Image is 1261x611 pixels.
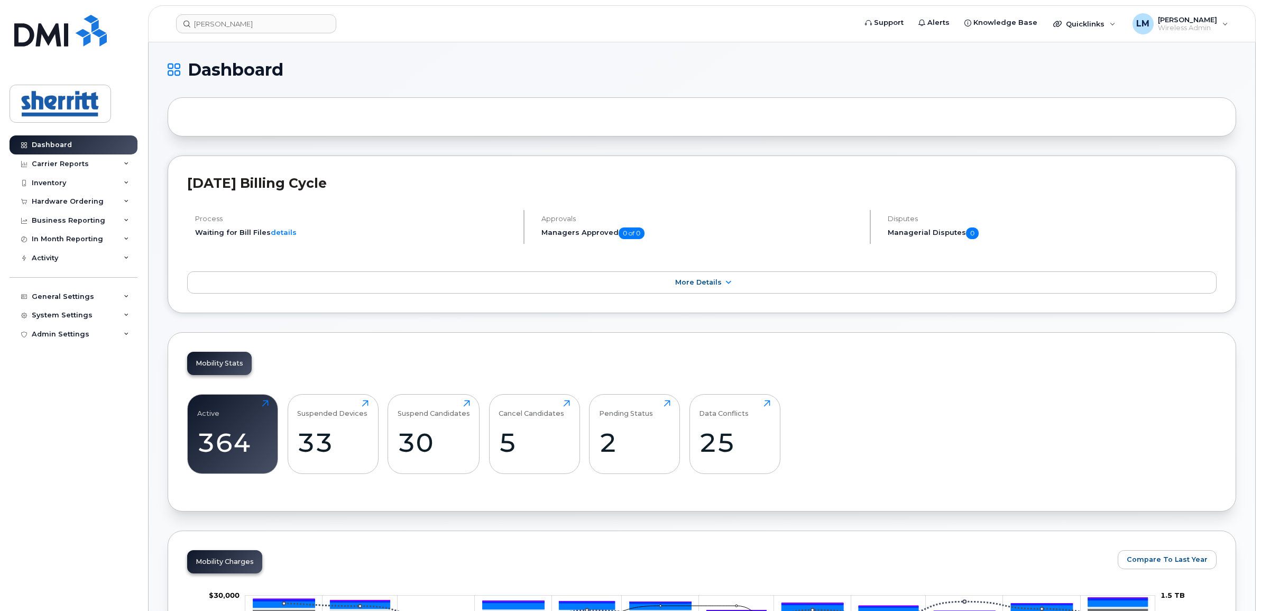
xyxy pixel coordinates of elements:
[699,400,749,417] div: Data Conflicts
[966,227,979,239] span: 0
[197,400,219,417] div: Active
[599,400,670,468] a: Pending Status2
[888,215,1217,223] h4: Disputes
[398,427,470,458] div: 30
[1161,591,1185,599] tspan: 1.5 TB
[599,427,670,458] div: 2
[699,400,770,468] a: Data Conflicts25
[197,400,269,468] a: Active364
[1127,554,1208,564] span: Compare To Last Year
[699,427,770,458] div: 25
[271,228,297,236] a: details
[209,591,240,599] g: $0
[195,227,514,238] li: Waiting for Bill Files
[197,427,269,458] div: 364
[297,427,369,458] div: 33
[541,215,861,223] h4: Approvals
[297,400,369,468] a: Suspended Devices33
[619,227,645,239] span: 0 of 0
[599,400,653,417] div: Pending Status
[195,215,514,223] h4: Process
[297,400,367,417] div: Suspended Devices
[209,591,240,599] tspan: $30,000
[499,427,570,458] div: 5
[499,400,570,468] a: Cancel Candidates5
[888,227,1217,239] h5: Managerial Disputes
[1118,550,1217,569] button: Compare To Last Year
[499,400,564,417] div: Cancel Candidates
[398,400,470,417] div: Suspend Candidates
[188,62,283,78] span: Dashboard
[398,400,470,468] a: Suspend Candidates30
[541,227,861,239] h5: Managers Approved
[675,278,722,286] span: More Details
[187,175,1217,191] h2: [DATE] Billing Cycle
